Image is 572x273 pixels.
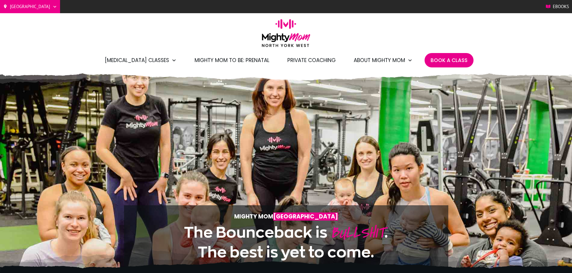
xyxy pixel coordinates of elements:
strong: Mighty Mom [234,212,338,221]
span: About Mighty Mom [354,55,405,65]
a: Private Coaching [287,55,336,65]
span: BULLSHIT [330,221,384,244]
span: [MEDICAL_DATA] Classes [105,55,169,65]
a: Book A Class [431,55,468,65]
span: The Bounceback is [184,224,327,240]
a: Ebooks [546,2,569,11]
span: [GEOGRAPHIC_DATA] [10,2,50,11]
span: [GEOGRAPHIC_DATA] [273,212,338,221]
a: [GEOGRAPHIC_DATA] [3,2,57,11]
a: Mighty Mom to Be: Prenatal [195,55,269,65]
a: About Mighty Mom [354,55,413,65]
span: The best is yet to come. [198,244,374,260]
span: Ebooks [553,2,569,11]
a: [MEDICAL_DATA] Classes [105,55,177,65]
h1: . [142,222,430,262]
